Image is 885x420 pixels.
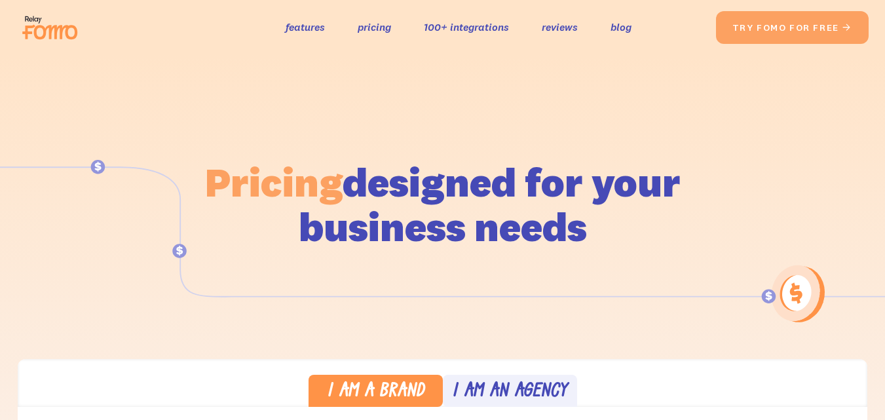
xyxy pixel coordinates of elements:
[452,383,567,402] div: I am an agency
[204,160,681,249] h1: designed for your business needs
[542,18,578,37] a: reviews
[611,18,631,37] a: blog
[286,18,325,37] a: features
[842,22,852,33] span: 
[424,18,509,37] a: 100+ integrations
[358,18,391,37] a: pricing
[205,157,343,207] span: Pricing
[327,383,424,402] div: I am a brand
[716,11,869,44] a: try fomo for free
